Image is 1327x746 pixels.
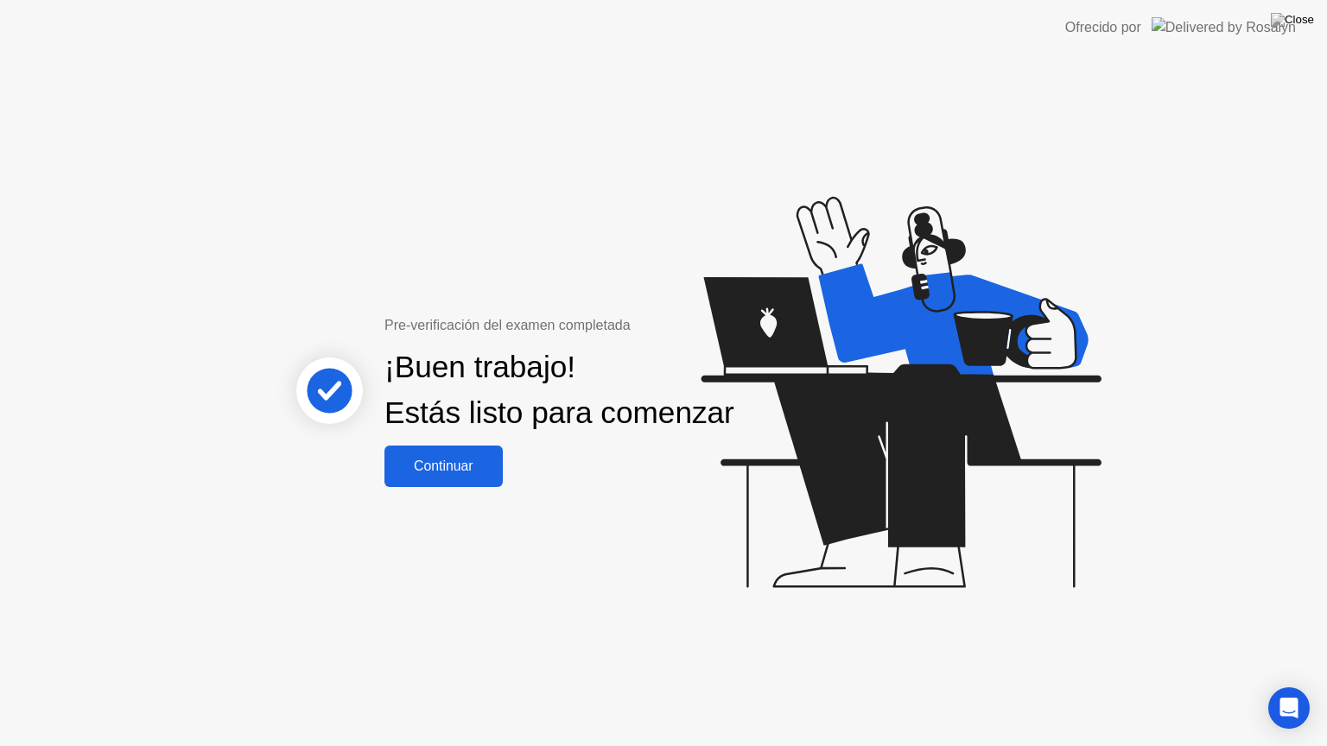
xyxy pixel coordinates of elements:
div: Open Intercom Messenger [1268,687,1310,729]
img: Delivered by Rosalyn [1152,17,1296,37]
div: Pre-verificación del examen completada [384,315,741,336]
div: ¡Buen trabajo! Estás listo para comenzar [384,345,734,436]
div: Ofrecido por [1065,17,1141,38]
button: Continuar [384,446,503,487]
div: Continuar [390,458,498,474]
img: Close [1271,13,1314,27]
